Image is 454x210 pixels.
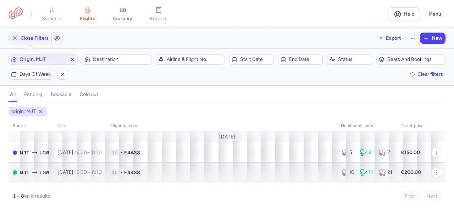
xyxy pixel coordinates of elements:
span: Mytilene International Airport, Mytilíni, Greece [20,149,29,157]
th: Flight number [106,121,337,131]
span: Export [386,35,401,41]
span: [DATE] [219,134,235,140]
span: • [120,149,123,156]
span: Status [338,57,369,62]
a: CitizenPlane red outlined logo [9,7,23,21]
span: Airline & Flight No. [167,57,222,62]
span: OPEN [13,170,17,175]
span: E4438 [124,169,140,176]
span: • [120,169,123,176]
button: Status [327,54,372,65]
span: 1L [110,149,119,156]
span: on 8 results [24,193,50,199]
span: origin: MJT [11,108,36,115]
div: 7 [379,149,392,156]
span: bookings [113,16,133,22]
h4: bookable [51,91,71,98]
th: Ticket price [397,121,428,131]
button: Seats and bookings [376,54,445,65]
th: number of seats [337,121,397,131]
a: flights [70,6,105,22]
span: New [432,35,442,41]
strong: €200.00 [401,169,421,175]
div: 21 [379,169,392,176]
a: reports [141,6,176,22]
button: Clear filters [408,69,445,80]
th: route [9,121,53,131]
strong: €150.00 [401,149,420,155]
button: Next [422,191,441,202]
span: E4438 [124,149,140,156]
span: Origin, MJT [20,57,67,62]
span: Gatwick, London, United Kingdom [39,149,49,157]
time: 18:10 [90,149,102,155]
button: Prev. [401,191,420,202]
span: Close Filters [21,35,49,41]
span: MJT [20,169,29,176]
h4: all [10,91,16,98]
h4: pending [24,91,42,98]
a: statistics [34,6,70,22]
button: Origin, MJT [9,54,78,65]
button: End date [278,54,323,65]
button: Menu [424,7,445,21]
time: 16:30 [74,149,87,155]
button: Close Filters [9,33,51,44]
span: Seats and bookings [387,57,443,62]
div: 10 [341,169,354,176]
span: [DATE], [57,169,102,175]
span: – [74,149,102,155]
button: New [420,33,445,44]
time: 18:10 [90,169,102,175]
span: Destination [93,57,149,62]
span: Start date [240,57,271,62]
div: 2 [360,149,373,156]
span: reports [150,16,167,22]
span: – [74,169,102,175]
span: statistics [42,16,63,22]
button: Start date [229,54,274,65]
span: Help [404,11,414,17]
span: Clear filters [417,72,443,77]
span: flights [80,16,95,22]
span: [DATE], [57,149,102,155]
span: End date [289,57,320,62]
strong: 1 – 8 [13,193,24,199]
h4: sold out [80,91,98,98]
span: 1L [110,169,119,176]
div: 11 [360,169,373,176]
button: Airline & Flight No. [156,54,225,65]
div: 5 [341,149,354,156]
a: Help [388,7,420,21]
span: LGW [39,169,49,176]
button: Days of week [9,69,53,80]
time: 16:30 [74,169,87,175]
button: Destination [82,54,151,65]
th: date [53,121,106,131]
button: Export [374,33,406,44]
a: bookings [105,6,141,22]
span: Days of week [20,72,51,77]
